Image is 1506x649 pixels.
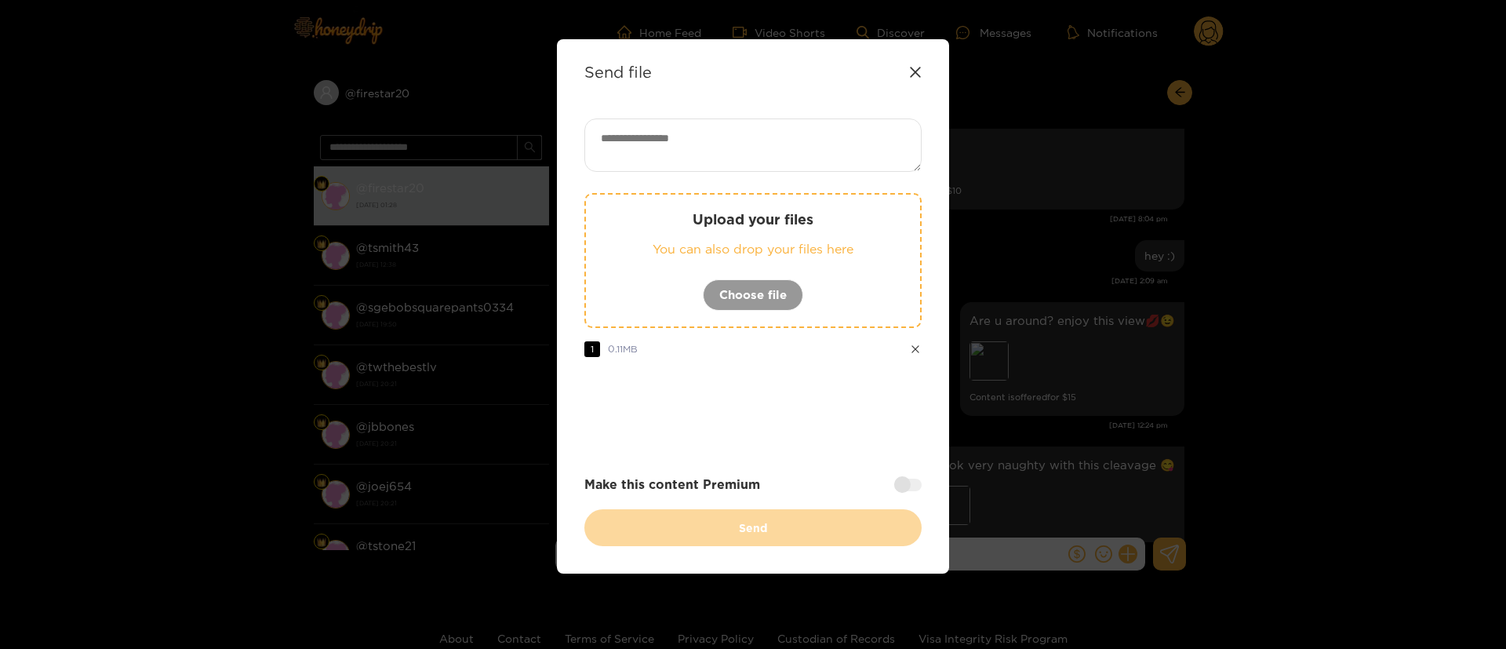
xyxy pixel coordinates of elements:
button: Choose file [703,279,803,311]
p: You can also drop your files here [617,240,889,258]
strong: Make this content Premium [584,476,760,494]
span: 1 [584,341,600,357]
span: 0.11 MB [608,344,638,354]
button: Send [584,509,922,546]
strong: Send file [584,63,652,81]
p: Upload your files [617,210,889,228]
